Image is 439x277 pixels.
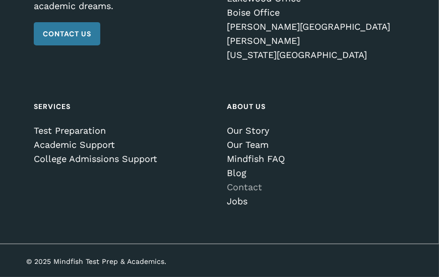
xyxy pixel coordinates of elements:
a: [US_STATE][GEOGRAPHIC_DATA] [227,50,397,60]
a: College Admissions Support [34,154,204,164]
p: © 2025 Mindfish Test Prep & Academics. [26,256,216,267]
span: Contact Us [43,29,91,39]
a: Academic Support [34,140,204,150]
a: Jobs [227,196,397,206]
a: Test Preparation [34,126,204,136]
a: [PERSON_NAME][GEOGRAPHIC_DATA] [227,22,397,32]
h4: About Us [227,97,397,116]
a: Our Team [227,140,397,150]
a: [PERSON_NAME] [227,36,397,46]
a: Contact [227,182,397,192]
h4: Services [34,97,204,116]
a: Mindfish FAQ [227,154,397,164]
a: Boise Office [227,8,397,18]
a: Blog [227,168,397,178]
a: Contact Us [34,22,100,45]
a: Our Story [227,126,397,136]
iframe: Chatbot [372,210,425,263]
